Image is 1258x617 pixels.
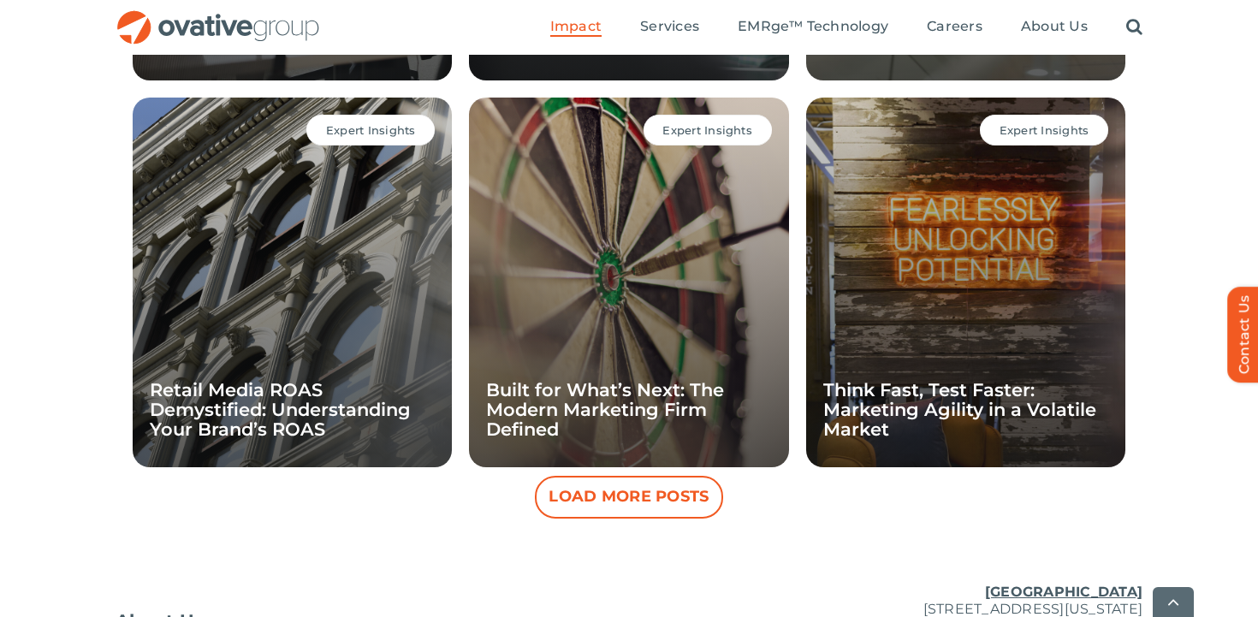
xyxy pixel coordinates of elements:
[823,379,1096,440] a: Think Fast, Test Faster: Marketing Agility in a Volatile Market
[738,18,888,35] span: EMRge™ Technology
[550,18,602,37] a: Impact
[550,18,602,35] span: Impact
[1021,18,1088,35] span: About Us
[486,379,724,440] a: Built for What’s Next: The Modern Marketing Firm Defined
[1021,18,1088,37] a: About Us
[1126,18,1142,37] a: Search
[150,379,411,440] a: Retail Media ROAS Demystified: Understanding Your Brand’s ROAS
[116,9,321,25] a: OG_Full_horizontal_RGB
[640,18,699,37] a: Services
[927,18,982,37] a: Careers
[535,476,723,519] button: Load More Posts
[738,18,888,37] a: EMRge™ Technology
[985,584,1142,600] u: [GEOGRAPHIC_DATA]
[640,18,699,35] span: Services
[927,18,982,35] span: Careers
